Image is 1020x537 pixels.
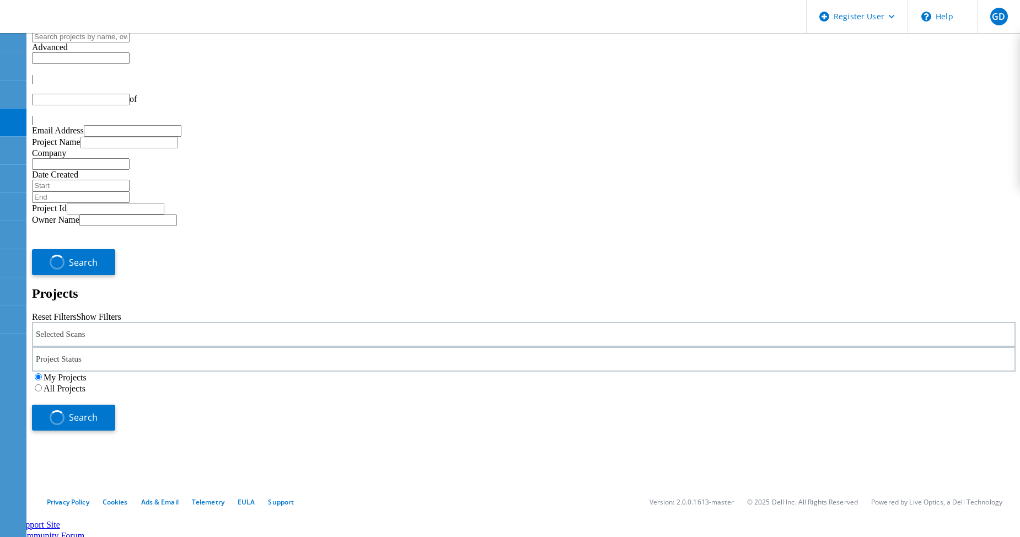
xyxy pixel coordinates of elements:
[238,497,255,507] a: EULA
[76,312,121,321] a: Show Filters
[44,373,87,382] label: My Projects
[32,249,115,275] button: Search
[32,42,68,52] span: Advanced
[32,191,130,203] input: End
[44,384,85,393] label: All Projects
[69,411,98,423] span: Search
[130,94,137,104] span: of
[32,347,1016,372] div: Project Status
[871,497,1002,507] li: Powered by Live Optics, a Dell Technology
[32,322,1016,347] div: Selected Scans
[141,497,179,507] a: Ads & Email
[32,74,1016,84] div: |
[32,148,66,158] label: Company
[32,170,78,179] label: Date Created
[32,215,79,224] label: Owner Name
[192,497,224,507] a: Telemetry
[32,286,78,300] b: Projects
[69,256,98,268] span: Search
[16,520,60,529] a: Support Site
[32,203,67,213] label: Project Id
[32,31,130,42] input: Search projects by name, owner, ID, company, etc
[921,12,931,22] svg: \n
[32,137,80,147] label: Project Name
[992,12,1005,21] span: GD
[32,126,84,135] label: Email Address
[268,497,294,507] a: Support
[649,497,734,507] li: Version: 2.0.0.1613-master
[32,312,76,321] a: Reset Filters
[11,22,130,31] a: Live Optics Dashboard
[32,405,115,431] button: Search
[32,180,130,191] input: Start
[47,497,89,507] a: Privacy Policy
[747,497,858,507] li: © 2025 Dell Inc. All Rights Reserved
[103,497,128,507] a: Cookies
[32,115,1016,125] div: |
